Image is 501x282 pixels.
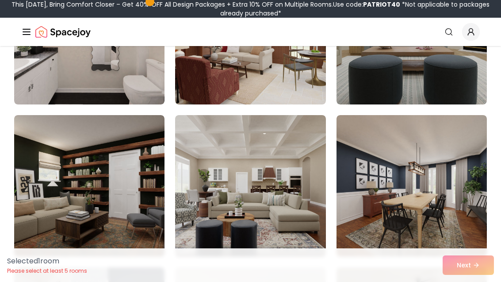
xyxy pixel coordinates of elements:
[175,115,325,257] img: Room room-8
[14,115,164,257] img: Room room-7
[35,23,91,41] a: Spacejoy
[337,115,487,257] img: Room room-9
[7,267,87,274] p: Please select at least 5 rooms
[21,18,480,46] nav: Global
[7,256,87,267] p: Selected 1 room
[35,23,91,41] img: Spacejoy Logo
